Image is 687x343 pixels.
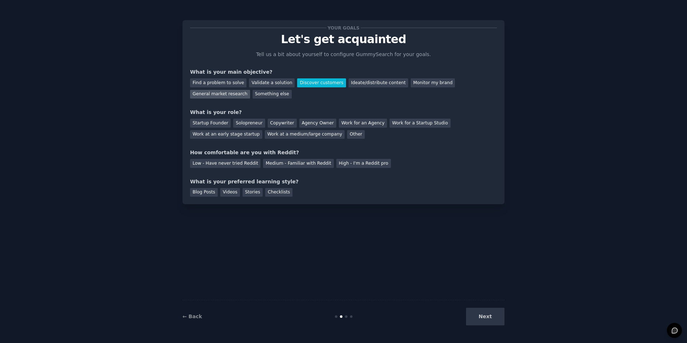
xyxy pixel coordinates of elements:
div: Blog Posts [190,188,218,197]
div: Discover customers [297,78,346,87]
p: Tell us a bit about yourself to configure GummySearch for your goals. [253,51,434,58]
div: Work at an early stage startup [190,130,262,139]
span: Your goals [326,24,361,32]
div: What is your role? [190,109,497,116]
div: Ideate/distribute content [349,78,408,87]
div: What is your main objective? [190,68,497,76]
div: Work at a medium/large company [265,130,345,139]
div: Stories [243,188,263,197]
div: Validate a solution [249,78,295,87]
div: How comfortable are you with Reddit? [190,149,497,156]
div: Something else [253,90,292,99]
div: Videos [220,188,240,197]
div: Agency Owner [299,119,336,128]
div: What is your preferred learning style? [190,178,497,186]
div: High - I'm a Reddit pro [336,159,391,168]
a: ← Back [183,314,202,319]
div: General market research [190,90,250,99]
div: Medium - Familiar with Reddit [263,159,333,168]
div: Solopreneur [233,119,265,128]
div: Startup Founder [190,119,231,128]
div: Monitor my brand [411,78,455,87]
div: Work for a Startup Studio [389,119,450,128]
div: Checklists [265,188,292,197]
div: Low - Have never tried Reddit [190,159,260,168]
p: Let's get acquainted [190,33,497,46]
div: Copywriter [268,119,297,128]
div: Work for an Agency [339,119,387,128]
div: Find a problem to solve [190,78,246,87]
div: Other [347,130,365,139]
